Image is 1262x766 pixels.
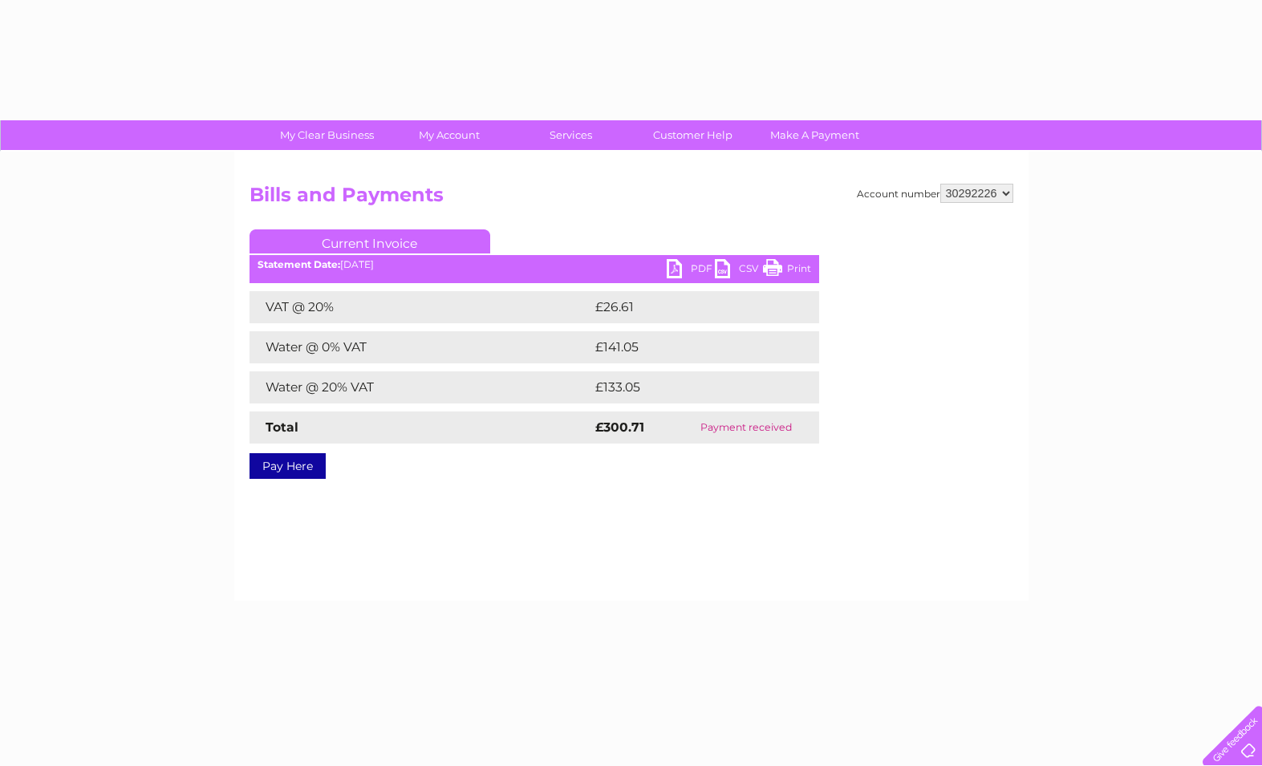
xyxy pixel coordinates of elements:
[250,331,591,363] td: Water @ 0% VAT
[250,291,591,323] td: VAT @ 20%
[250,229,490,253] a: Current Invoice
[667,259,715,282] a: PDF
[627,120,759,150] a: Customer Help
[266,419,298,435] strong: Total
[258,258,340,270] b: Statement Date:
[591,331,789,363] td: £141.05
[250,371,591,403] td: Water @ 20% VAT
[383,120,515,150] a: My Account
[674,411,819,444] td: Payment received
[250,184,1013,214] h2: Bills and Payments
[250,259,819,270] div: [DATE]
[749,120,881,150] a: Make A Payment
[715,259,763,282] a: CSV
[250,453,326,479] a: Pay Here
[857,184,1013,203] div: Account number
[595,419,644,435] strong: £300.71
[505,120,637,150] a: Services
[763,259,811,282] a: Print
[261,120,393,150] a: My Clear Business
[591,291,785,323] td: £26.61
[591,371,789,403] td: £133.05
